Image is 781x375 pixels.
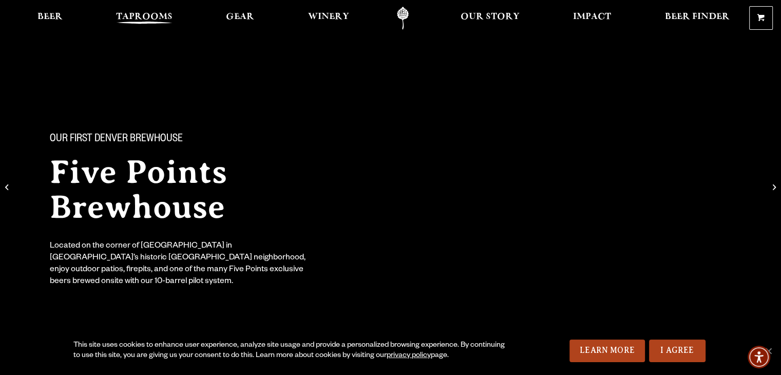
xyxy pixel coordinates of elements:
[50,133,183,146] span: Our First Denver Brewhouse
[664,13,729,21] span: Beer Finder
[573,13,611,21] span: Impact
[649,340,706,362] a: I Agree
[387,352,431,360] a: privacy policy
[658,7,736,30] a: Beer Finder
[116,13,173,21] span: Taprooms
[384,7,422,30] a: Odell Home
[109,7,179,30] a: Taprooms
[308,13,349,21] span: Winery
[301,7,356,30] a: Winery
[566,7,618,30] a: Impact
[31,7,69,30] a: Beer
[73,341,511,361] div: This site uses cookies to enhance user experience, analyze site usage and provide a personalized ...
[454,7,526,30] a: Our Story
[50,155,370,224] h2: Five Points Brewhouse
[226,13,254,21] span: Gear
[219,7,261,30] a: Gear
[569,340,645,362] a: Learn More
[50,241,313,288] div: Located on the corner of [GEOGRAPHIC_DATA] in [GEOGRAPHIC_DATA]’s historic [GEOGRAPHIC_DATA] neig...
[748,346,770,368] div: Accessibility Menu
[461,13,520,21] span: Our Story
[37,13,63,21] span: Beer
